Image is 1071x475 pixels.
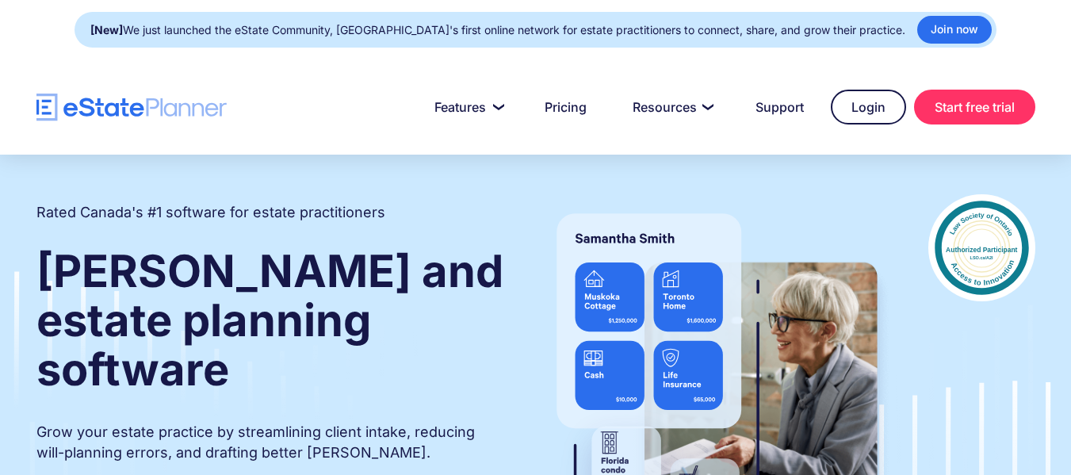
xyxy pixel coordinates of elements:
[831,90,906,124] a: Login
[36,94,227,121] a: home
[736,91,823,123] a: Support
[914,90,1035,124] a: Start free trial
[90,23,123,36] strong: [New]
[36,202,385,223] h2: Rated Canada's #1 software for estate practitioners
[36,244,503,396] strong: [PERSON_NAME] and estate planning software
[526,91,606,123] a: Pricing
[614,91,729,123] a: Resources
[415,91,518,123] a: Features
[36,422,506,463] p: Grow your estate practice by streamlining client intake, reducing will-planning errors, and draft...
[917,16,992,44] a: Join now
[90,19,905,41] div: We just launched the eState Community, [GEOGRAPHIC_DATA]'s first online network for estate practi...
